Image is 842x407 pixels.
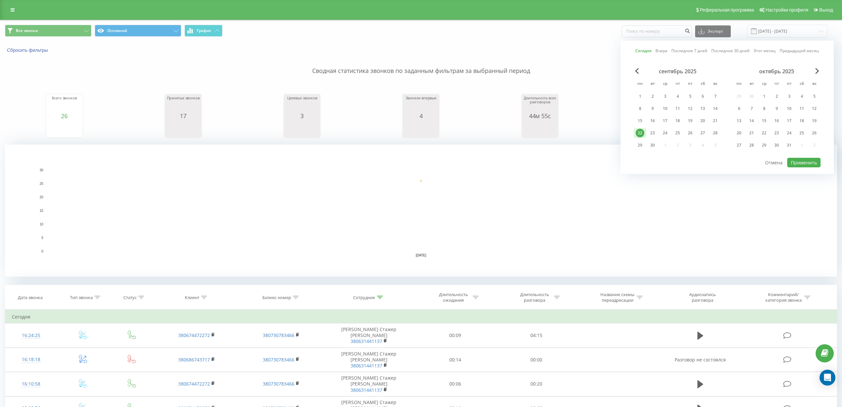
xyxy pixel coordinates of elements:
div: пн 13 окт. 2025 г. [733,116,745,126]
div: ср 24 сент. 2025 г. [659,128,671,138]
div: 4 [797,92,806,101]
abbr: воскресенье [809,79,819,89]
a: Этот месяц [754,48,776,54]
div: 11 [797,104,806,113]
div: вс 26 окт. 2025 г. [808,128,821,138]
div: 25 [797,129,806,137]
div: сб 18 окт. 2025 г. [795,116,808,126]
div: Тип звонка [70,295,93,300]
div: Длительность ожидания [436,292,471,303]
div: вт 23 сент. 2025 г. [646,128,659,138]
div: чт 9 окт. 2025 г. [770,104,783,114]
div: 20 [735,129,743,137]
div: 16 [772,117,781,125]
abbr: суббота [797,79,807,89]
div: вс 28 сент. 2025 г. [709,128,722,138]
div: Сотрудник [353,295,375,300]
div: Название схемы переадресации [600,292,635,303]
div: 5 [686,92,694,101]
div: чт 2 окт. 2025 г. [770,91,783,101]
a: 380730783466 [263,356,294,363]
div: сб 13 сент. 2025 г. [696,104,709,114]
span: Выход [819,7,833,13]
div: пт 5 сент. 2025 г. [684,91,696,101]
div: Бизнес номер [262,295,291,300]
div: 11 [673,104,682,113]
div: 44м 55с [523,113,556,119]
div: пн 6 окт. 2025 г. [733,104,745,114]
div: Клиент [185,295,199,300]
div: 10 [785,104,793,113]
div: 3 [661,92,669,101]
abbr: пятница [784,79,794,89]
div: Всего звонков [48,96,81,113]
abbr: четверг [673,79,683,89]
a: Предыдущий месяц [780,48,819,54]
div: 17 [661,117,669,125]
button: Применить [787,158,821,167]
div: Комментарий/категория звонка [764,292,803,303]
div: Целевых звонков [286,96,319,113]
div: ср 3 сент. 2025 г. [659,91,671,101]
text: [DATE] [416,254,426,257]
svg: A chart. [167,119,200,139]
div: сб 25 окт. 2025 г. [795,128,808,138]
div: 18 [797,117,806,125]
div: 4 [673,92,682,101]
div: сб 4 окт. 2025 г. [795,91,808,101]
div: 6 [698,92,707,101]
text: 20 [40,195,44,199]
p: Сводная статистика звонков по заданным фильтрам за выбранный период [5,53,837,75]
span: Реферальная программа [700,7,754,13]
div: вт 16 сент. 2025 г. [646,116,659,126]
div: 28 [711,129,720,137]
div: пт 12 сент. 2025 г. [684,104,696,114]
div: пн 29 сент. 2025 г. [634,140,646,150]
svg: A chart. [286,119,319,139]
div: пн 8 сент. 2025 г. [634,104,646,114]
a: 380730783466 [263,332,294,338]
a: 380674472272 [178,332,210,338]
div: вт 7 окт. 2025 г. [745,104,758,114]
div: 1 [636,92,644,101]
div: чт 11 сент. 2025 г. [671,104,684,114]
div: Принятых звонков [167,96,200,113]
a: Последние 30 дней [711,48,750,54]
div: 21 [711,117,720,125]
div: 29 [760,141,768,150]
div: 17 [167,113,200,119]
a: 380686743717 [178,356,210,363]
div: сентябрь 2025 [634,68,722,75]
div: 19 [686,117,694,125]
abbr: понедельник [734,79,744,89]
div: ср 8 окт. 2025 г. [758,104,770,114]
td: 00:14 [415,348,496,372]
td: [PERSON_NAME] Стажер [PERSON_NAME] [323,323,415,348]
div: пт 10 окт. 2025 г. [783,104,795,114]
a: 380631441137 [351,387,382,393]
div: 10 [661,104,669,113]
div: пт 19 сент. 2025 г. [684,116,696,126]
div: Звонили впервые [404,96,437,113]
abbr: четверг [772,79,782,89]
div: 9 [772,104,781,113]
div: 27 [698,129,707,137]
a: Сегодня [635,48,652,54]
div: Длительность всех разговоров [523,96,556,113]
div: чт 30 окт. 2025 г. [770,140,783,150]
div: 5 [810,92,819,101]
div: вт 30 сент. 2025 г. [646,140,659,150]
text: 15 [40,209,44,213]
div: сб 20 сент. 2025 г. [696,116,709,126]
td: 00:09 [415,323,496,348]
abbr: среда [759,79,769,89]
span: Все звонки [16,28,38,33]
a: Вчера [656,48,667,54]
div: 25 [673,129,682,137]
div: вс 19 окт. 2025 г. [808,116,821,126]
td: 04:15 [496,323,577,348]
button: График [185,25,222,37]
div: 18 [673,117,682,125]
